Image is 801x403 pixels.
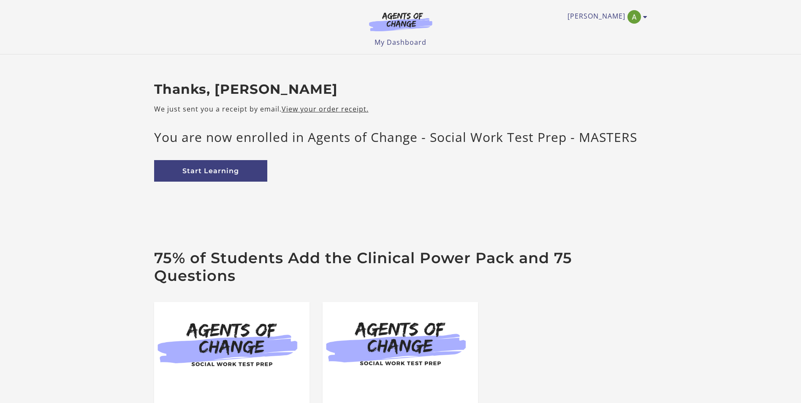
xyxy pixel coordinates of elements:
a: Toggle menu [567,10,643,24]
h2: Thanks, [PERSON_NAME] [154,82,647,98]
img: Agents of Change Logo [360,12,441,31]
h2: 75% of Students Add the Clinical Power Pack and 75 Questions [154,249,647,285]
p: We just sent you a receipt by email. [154,104,647,114]
a: Masters Power Pack (Open in a new window) [154,302,310,386]
a: 75 Additional Practice Questions (Open in a new window) [323,302,478,386]
a: View your order receipt. [282,104,369,114]
a: Start Learning [154,160,267,182]
a: My Dashboard [375,38,426,47]
p: You are now enrolled in Agents of Change - Social Work Test Prep - MASTERS [154,128,647,147]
